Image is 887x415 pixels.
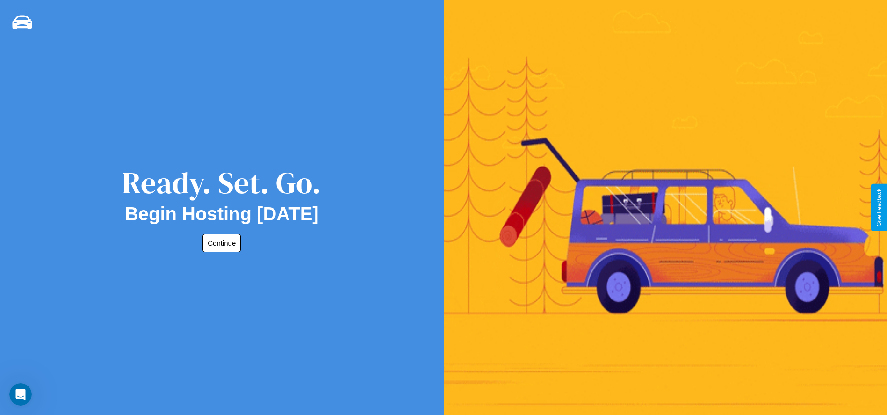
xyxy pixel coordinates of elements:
button: Continue [202,234,241,252]
div: Ready. Set. Go. [122,162,321,204]
iframe: Intercom live chat [9,383,32,406]
h2: Begin Hosting [DATE] [125,204,319,225]
div: Give Feedback [876,189,882,226]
